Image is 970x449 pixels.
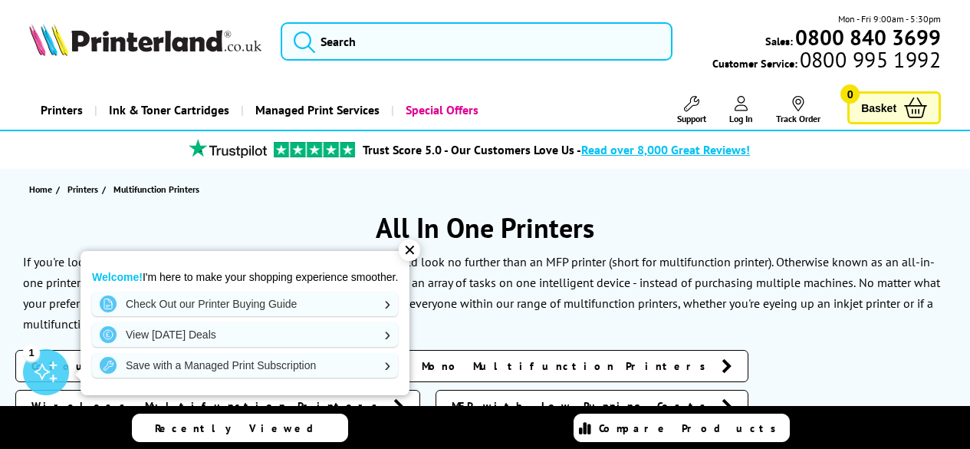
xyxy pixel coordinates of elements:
a: View [DATE] Deals [92,322,398,347]
a: Colour Multifunction Printers [15,350,390,382]
input: Search [281,22,672,61]
a: Basket 0 [847,91,941,124]
span: Printers [67,181,98,197]
a: Special Offers [391,91,490,130]
span: 0800 995 1992 [797,52,941,67]
span: Compare Products [599,421,784,435]
span: Read over 8,000 Great Reviews! [581,142,750,157]
a: Support [677,96,706,124]
a: Track Order [776,96,820,124]
span: Mon - Fri 9:00am - 5:30pm [838,12,941,26]
p: I'm here to make your shopping experience smoother. [92,270,398,284]
div: ✕ [399,239,420,261]
span: 0 [840,84,860,104]
p: If you're looking to purchase a new printer for your office space, you should look no further tha... [23,254,935,290]
div: 1 [23,344,40,361]
a: Home [29,181,56,197]
img: trustpilot rating [274,142,355,157]
a: Printerland Logo [29,23,261,59]
span: Recently Viewed [155,421,329,435]
span: Sales: [765,34,793,48]
img: trustpilot rating [182,139,274,158]
a: 0800 840 3699 [793,30,941,45]
a: Check Out our Printer Buying Guide [92,292,398,316]
span: Multifunction Printers [113,183,199,195]
span: Ink & Toner Cartridges [109,91,229,130]
p: No matter what your preferred brand or budget is, there should be something suitable for everyone... [23,275,940,332]
b: 0800 840 3699 [795,23,941,51]
a: MFP with Low Running Costs [436,390,748,422]
span: Wireless Multifunction Printers [31,398,386,414]
span: Support [677,113,706,124]
a: Ink & Toner Cartridges [94,91,241,130]
a: Recently Viewed [132,414,348,442]
a: Printers [67,181,102,197]
a: Mono Multifunction Printers [406,350,748,382]
a: Log In [729,96,753,124]
a: Printers [29,91,94,130]
h1: All In One Printers [15,210,955,246]
a: Compare Products [574,414,790,442]
span: Customer Service: [712,52,941,71]
img: Printerland Logo [29,23,261,56]
span: Basket [861,97,896,118]
span: Log In [729,113,753,124]
span: MFP with Low Running Costs [452,398,714,414]
a: Save with a Managed Print Subscription [92,353,398,378]
span: Mono Multifunction Printers [422,358,714,374]
a: Managed Print Services [241,91,391,130]
a: Trust Score 5.0 - Our Customers Love Us -Read over 8,000 Great Reviews! [363,142,750,157]
strong: Welcome! [92,271,143,283]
